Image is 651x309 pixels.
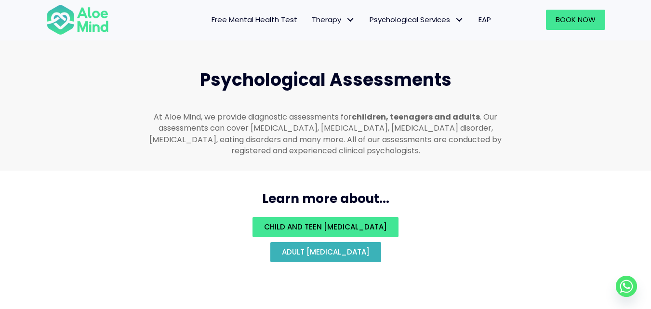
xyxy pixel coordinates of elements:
[370,14,464,25] span: Psychological Services
[344,13,358,27] span: Therapy: submenu
[305,10,362,30] a: TherapyTherapy: submenu
[352,111,480,122] strong: children, teenagers and adults
[452,13,466,27] span: Psychological Services: submenu
[37,190,615,207] h3: Learn more about...
[204,10,305,30] a: Free Mental Health Test
[362,10,471,30] a: Psychological ServicesPsychological Services: submenu
[282,247,370,257] span: Adult [MEDICAL_DATA]
[46,4,109,36] img: Aloe mind Logo
[556,14,596,25] span: Book Now
[478,14,491,25] span: EAP
[264,222,387,232] span: Child and teen [MEDICAL_DATA]
[546,10,605,30] a: Book Now
[145,111,507,156] p: At Aloe Mind, we provide diagnostic assessments for . Our assessments can cover [MEDICAL_DATA], [...
[471,10,498,30] a: EAP
[200,67,452,92] span: Psychological Assessments
[121,10,498,30] nav: Menu
[270,242,381,262] a: Adult [MEDICAL_DATA]
[252,217,399,237] a: Child and teen [MEDICAL_DATA]
[616,276,637,297] a: Whatsapp
[212,14,297,25] span: Free Mental Health Test
[312,14,355,25] span: Therapy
